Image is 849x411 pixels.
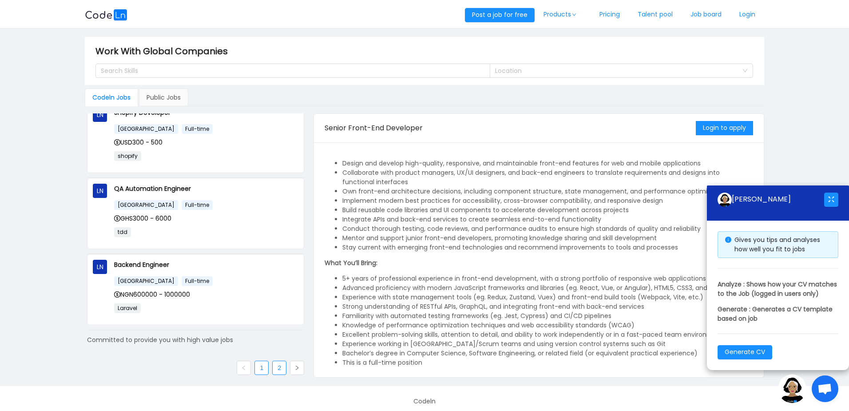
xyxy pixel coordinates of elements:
li: Integrate APIs and back-end services to create seamless end-to-end functionality [342,215,753,224]
p: Backend Engineer [114,260,298,270]
li: Familiarity with automated testing frameworks (eg. Jest, Cypress) and CI/CD pipelines [342,311,753,321]
img: ground.ddcf5dcf.png [778,375,806,403]
span: Gives you tips and analyses how well you fit to jobs [734,235,820,254]
li: Knowledge of performance optimization techniques and web accessibility standards (WCAG) [342,321,753,330]
li: Experience working in [GEOGRAPHIC_DATA]/Scrum teams and using version control systems such as Git [342,339,753,349]
span: tdd [114,227,131,237]
button: Login to apply [696,121,753,135]
li: Next Page [290,361,304,375]
span: [GEOGRAPHIC_DATA] [114,200,178,210]
span: Work With Global Companies [95,44,233,58]
a: 2 [273,361,286,375]
i: icon: left [241,365,246,371]
i: icon: down [571,12,577,17]
button: Generate CV [718,345,772,359]
i: icon: right [294,365,300,371]
span: Full-time [182,200,213,210]
li: Advanced proficiency with modern JavaScript frameworks and libraries (eg. React, Vue, or Angular)... [342,283,753,293]
i: icon: dollar [114,139,120,145]
a: 1 [255,361,268,375]
span: LN [97,260,103,274]
span: Laravel [114,303,141,313]
i: icon: dollar [114,291,120,298]
span: shopify [114,151,141,161]
li: Conduct thorough testing, code reviews, and performance audits to ensure high standards of qualit... [342,224,753,234]
img: ground.ddcf5dcf.png [718,193,732,207]
li: 5+ years of professional experience in front-end development, with a strong portfolio of responsi... [342,274,753,283]
div: Location [495,66,738,75]
div: Public Jobs [139,89,188,106]
li: Excellent problem-solving skills, attention to detail, and ability to work independently or in a ... [342,330,753,339]
a: Post a job for free [465,10,535,19]
p: Generate : Generates a CV template based on job [718,305,838,323]
span: Full-time [182,276,213,286]
span: USD300 - 500 [114,138,163,147]
span: [GEOGRAPHIC_DATA] [114,124,178,134]
strong: What You’ll Bring: [325,258,377,267]
span: LN [97,108,103,122]
div: [PERSON_NAME] [718,193,824,207]
span: [GEOGRAPHIC_DATA] [114,276,178,286]
span: Senior Front-End Developer [325,123,423,133]
li: Bachelor’s degree in Computer Science, Software Engineering, or related field (or equivalent prac... [342,349,753,358]
li: 2 [272,361,286,375]
li: 1 [254,361,269,375]
p: QA Automation Engineer [114,184,298,193]
button: Post a job for free [465,8,535,22]
i: icon: info-circle [725,237,731,243]
li: Stay current with emerging front-end technologies and recommend improvements to tools and processes [342,243,753,252]
li: Previous Page [237,361,251,375]
span: LN [97,184,103,198]
p: Analyze : Shows how your CV matches to the Job (logged in users only) [718,280,838,298]
li: This is a full-time position [342,358,753,367]
div: Open chat [812,375,838,402]
li: Implement modern best practices for accessibility, cross-browser compatibility, and responsive de... [342,196,753,205]
li: Collaborate with product managers, UX/UI designers, and back-end engineers to translate requireme... [342,168,753,187]
div: Committed to provide you with high value jobs [87,335,304,345]
li: Strong understanding of RESTful APIs, GraphQL, and integrating front-end with back-end services [342,302,753,311]
button: icon: fullscreen [824,193,838,207]
i: icon: dollar [114,215,120,222]
img: logobg.f302741d.svg [85,9,127,20]
li: Experience with state management tools (eg. Redux, Zustand, Vuex) and front-end build tools (Webp... [342,293,753,302]
div: Codeln Jobs [85,89,138,106]
div: Search Skills [101,66,477,75]
span: NGN600000 - 1000000 [114,290,190,299]
li: Own front-end architecture decisions, including component structure, state management, and perfor... [342,187,753,196]
span: Full-time [182,124,213,134]
span: GHS3000 - 6000 [114,214,171,223]
li: Design and develop high-quality, responsive, and maintainable front-end features for web and mobi... [342,159,753,168]
li: Build reusable code libraries and UI components to accelerate development across projects [342,205,753,215]
li: Mentor and support junior front-end developers, promoting knowledge sharing and skill development [342,234,753,243]
i: icon: down [742,68,748,74]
